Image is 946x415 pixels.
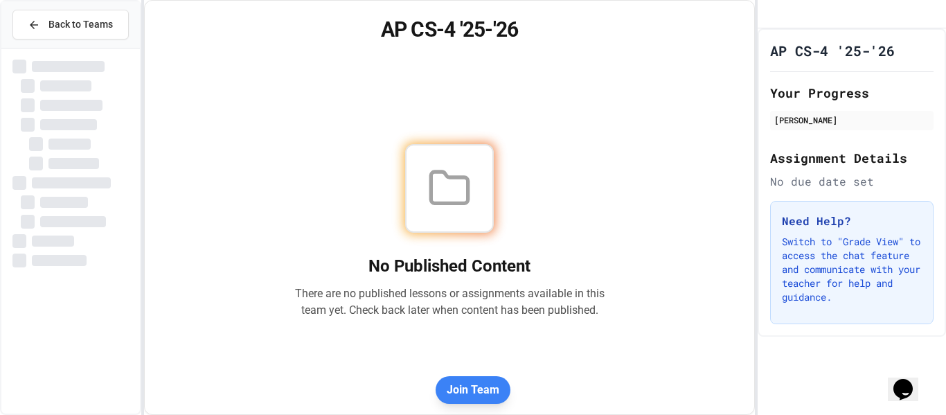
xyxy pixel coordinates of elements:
[770,173,934,190] div: No due date set
[770,83,934,103] h2: Your Progress
[774,114,929,126] div: [PERSON_NAME]
[294,285,605,319] p: There are no published lessons or assignments available in this team yet. Check back later when c...
[294,255,605,277] h2: No Published Content
[888,360,932,401] iframe: chat widget
[48,17,113,32] span: Back to Teams
[770,148,934,168] h2: Assignment Details
[782,213,922,229] h3: Need Help?
[782,235,922,304] p: Switch to "Grade View" to access the chat feature and communicate with your teacher for help and ...
[436,376,510,404] button: Join Team
[770,41,895,60] h1: AP CS-4 '25-'26
[12,10,129,39] button: Back to Teams
[161,17,738,42] h1: AP CS-4 '25-'26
